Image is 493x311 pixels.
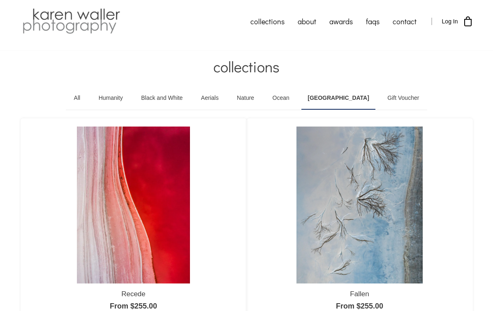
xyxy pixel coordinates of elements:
[110,302,157,310] a: From $255.00
[381,87,425,110] a: Gift Voucher
[195,87,225,110] a: Aerials
[442,18,458,25] span: Log In
[323,11,359,32] a: awards
[359,11,386,32] a: faqs
[350,290,369,298] a: Fallen
[121,290,146,298] a: Recede
[93,87,129,110] a: Humanity
[231,87,260,110] a: Nature
[386,11,423,32] a: contact
[213,57,280,76] span: collections
[336,302,383,310] a: From $255.00
[135,87,189,110] a: Black and White
[301,87,375,110] a: [GEOGRAPHIC_DATA]
[296,127,423,283] img: Fallen
[244,11,291,32] a: collections
[266,87,296,110] a: Ocean
[68,87,87,110] a: All
[77,127,190,283] img: Recede
[21,7,122,36] img: Karen Waller Photography
[291,11,323,32] a: about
